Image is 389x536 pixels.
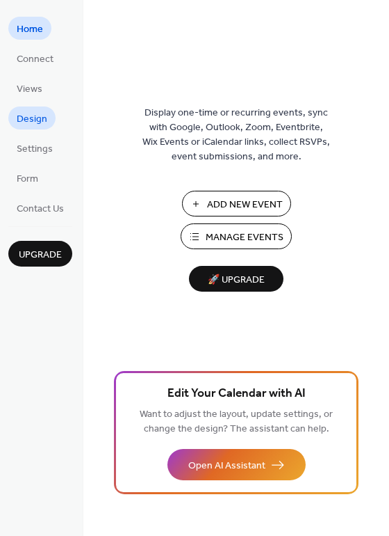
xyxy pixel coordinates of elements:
span: Design [17,112,47,127]
a: Settings [8,136,61,159]
a: Design [8,107,56,129]
button: Add New Event [182,191,291,216]
a: Views [8,77,51,100]
span: Want to adjust the layout, update settings, or change the design? The assistant can help. [140,405,333,439]
span: Edit Your Calendar with AI [167,384,306,404]
span: Manage Events [206,230,283,245]
a: Home [8,17,51,40]
span: Views [17,82,42,97]
span: Display one-time or recurring events, sync with Google, Outlook, Zoom, Eventbrite, Wix Events or ... [142,106,330,164]
span: Connect [17,52,53,67]
a: Form [8,166,47,189]
a: Connect [8,47,62,70]
a: Contact Us [8,196,72,219]
span: Home [17,22,43,37]
button: Open AI Assistant [167,449,306,480]
button: 🚀 Upgrade [189,266,283,292]
span: Upgrade [19,248,62,262]
span: Contact Us [17,202,64,216]
span: Open AI Assistant [188,459,265,473]
span: Add New Event [207,198,283,212]
span: Settings [17,142,53,157]
span: 🚀 Upgrade [197,271,275,290]
button: Upgrade [8,241,72,267]
button: Manage Events [181,223,292,249]
span: Form [17,172,38,187]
